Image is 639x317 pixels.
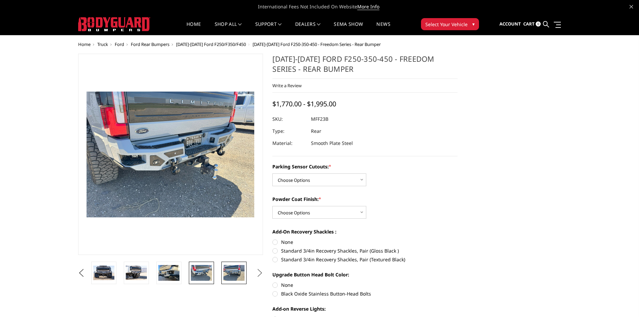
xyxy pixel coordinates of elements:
[272,239,458,246] label: None
[295,22,321,35] a: Dealers
[272,125,306,137] dt: Type:
[126,266,147,280] img: 2023-2025 Ford F250-350-450 - Freedom Series - Rear Bumper
[311,113,328,125] dd: MFF23B
[176,41,246,47] a: [DATE]-[DATE] Ford F250/F350/F450
[523,15,541,33] a: Cart 0
[78,17,150,31] img: BODYGUARD BUMPERS
[272,99,336,108] span: $1,770.00 - $1,995.00
[76,268,87,278] button: Previous
[272,228,458,235] label: Add-On Recovery Shackles :
[272,305,458,312] label: Add-on Reverse Lights:
[376,22,390,35] a: News
[311,125,321,137] dd: Rear
[357,3,379,10] a: More Info
[272,137,306,149] dt: Material:
[187,22,201,35] a: Home
[158,265,179,281] img: 2023-2025 Ford F250-350-450 - Freedom Series - Rear Bumper
[131,41,169,47] a: Ford Rear Bumpers
[272,247,458,254] label: Standard 3/4in Recovery Shackles, Pair (Gloss Black )
[115,41,124,47] a: Ford
[272,281,458,288] label: None
[472,20,475,28] span: ▾
[191,265,212,281] img: 2023-2025 Ford F250-350-450 - Freedom Series - Rear Bumper
[78,41,91,47] a: Home
[272,196,458,203] label: Powder Coat Finish:
[421,18,479,30] button: Select Your Vehicle
[272,113,306,125] dt: SKU:
[311,137,353,149] dd: Smooth Plate Steel
[425,21,468,28] span: Select Your Vehicle
[272,163,458,170] label: Parking Sensor Cutouts:
[78,54,263,255] a: 2023-2025 Ford F250-350-450 - Freedom Series - Rear Bumper
[523,21,535,27] span: Cart
[253,41,381,47] span: [DATE]-[DATE] Ford F250-350-450 - Freedom Series - Rear Bumper
[272,271,458,278] label: Upgrade Button Head Bolt Color:
[272,256,458,263] label: Standard 3/4in Recovery Shackles, Pair (Textured Black)
[272,83,302,89] a: Write a Review
[499,21,521,27] span: Account
[215,22,242,35] a: shop all
[272,290,458,297] label: Black Oxide Stainless Button-Head Bolts
[334,22,363,35] a: SEMA Show
[97,41,108,47] a: Truck
[255,268,265,278] button: Next
[536,21,541,27] span: 0
[499,15,521,33] a: Account
[272,54,458,79] h1: [DATE]-[DATE] Ford F250-350-450 - Freedom Series - Rear Bumper
[255,22,282,35] a: Support
[223,265,245,281] img: 2023-2025 Ford F250-350-450 - Freedom Series - Rear Bumper
[93,266,114,280] img: 2023-2025 Ford F250-350-450 - Freedom Series - Rear Bumper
